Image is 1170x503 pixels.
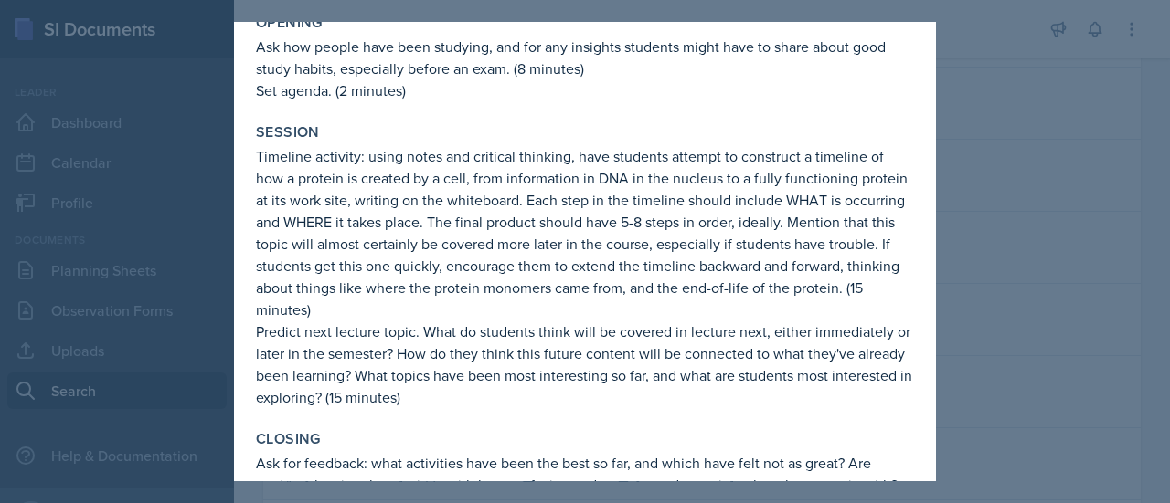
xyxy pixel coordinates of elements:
[256,123,320,141] label: Session
[256,430,321,448] label: Closing
[256,14,323,32] label: Opening
[256,36,914,79] p: Ask how people have been studying, and for any insights students might have to share about good s...
[256,145,914,320] p: Timeline activity: using notes and critical thinking, have students attempt to construct a timeli...
[256,320,914,408] p: Predict next lecture topic. What do students think will be covered in lecture next, either immedi...
[256,79,914,101] p: Set agenda. (2 minutes)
